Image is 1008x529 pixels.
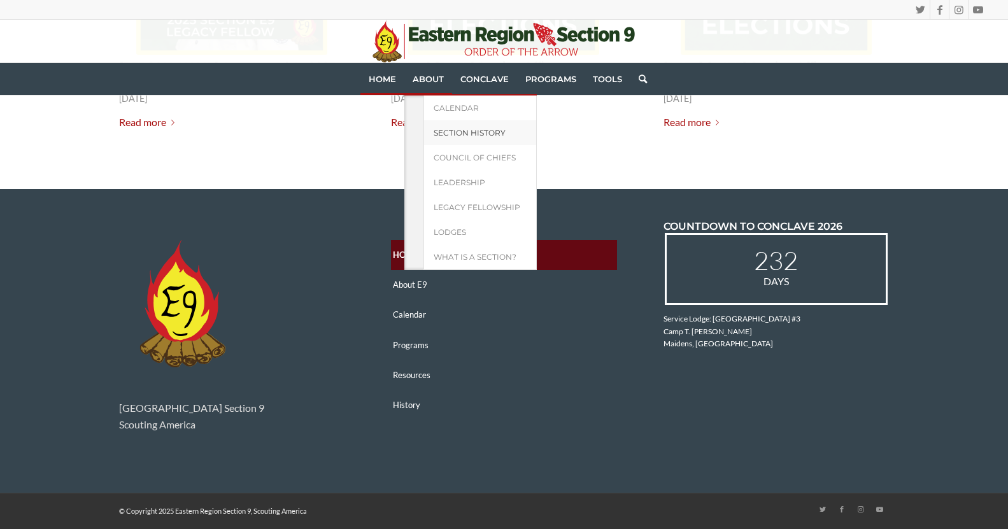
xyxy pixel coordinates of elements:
span: Council of Chiefs [434,153,516,162]
a: Conclave [452,63,517,95]
span: Legacy Fellowship [434,202,520,212]
a: Leadership [423,170,537,195]
a: Lodges [423,220,537,244]
a: Home [360,63,404,95]
a: Legacy Fellowship [423,195,537,220]
a: Calendar [423,95,537,120]
a: Programs [391,330,617,360]
span: Calendar [434,103,479,113]
a: Link to Facebook [832,500,851,519]
a: Read more [119,114,180,132]
span: Days [679,273,874,290]
span: 232 [679,248,874,273]
span: Lodges [434,227,466,237]
span: COUNTDOWN TO CONCLAVE 2026 [664,220,842,232]
a: Link to Youtube [870,500,890,519]
a: Tools [585,63,630,95]
a: About [404,63,452,95]
span: Home [369,74,396,84]
p: [GEOGRAPHIC_DATA] Section 9 Scouting America [119,400,345,434]
a: Search [630,63,647,95]
a: Council of Chiefs [423,145,537,170]
a: History [391,390,617,420]
a: Section History [423,120,537,145]
span: Leadership [434,178,485,187]
a: Home [391,240,617,270]
span: Conclave [460,74,509,84]
span: Service Lodge: [GEOGRAPHIC_DATA] #3 Camp T. [PERSON_NAME] Maidens, [GEOGRAPHIC_DATA] [664,314,800,349]
span: What is a Section? [434,252,516,262]
a: Read more [664,114,724,132]
a: Programs [517,63,585,95]
span: © Copyright 2025 Eastern Region Section 9, Scouting America [119,503,307,519]
span: Section History [434,128,506,138]
span: Tools [593,74,622,84]
a: Calendar [391,300,617,330]
a: Link to Instagram [851,500,870,519]
a: About E9 [391,270,617,300]
a: Resources [391,360,617,390]
span: Programs [525,74,576,84]
a: Link to Twitter [813,500,832,519]
span: About [413,74,444,84]
a: Read more [391,114,451,132]
a: What is a Section? [423,244,537,270]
